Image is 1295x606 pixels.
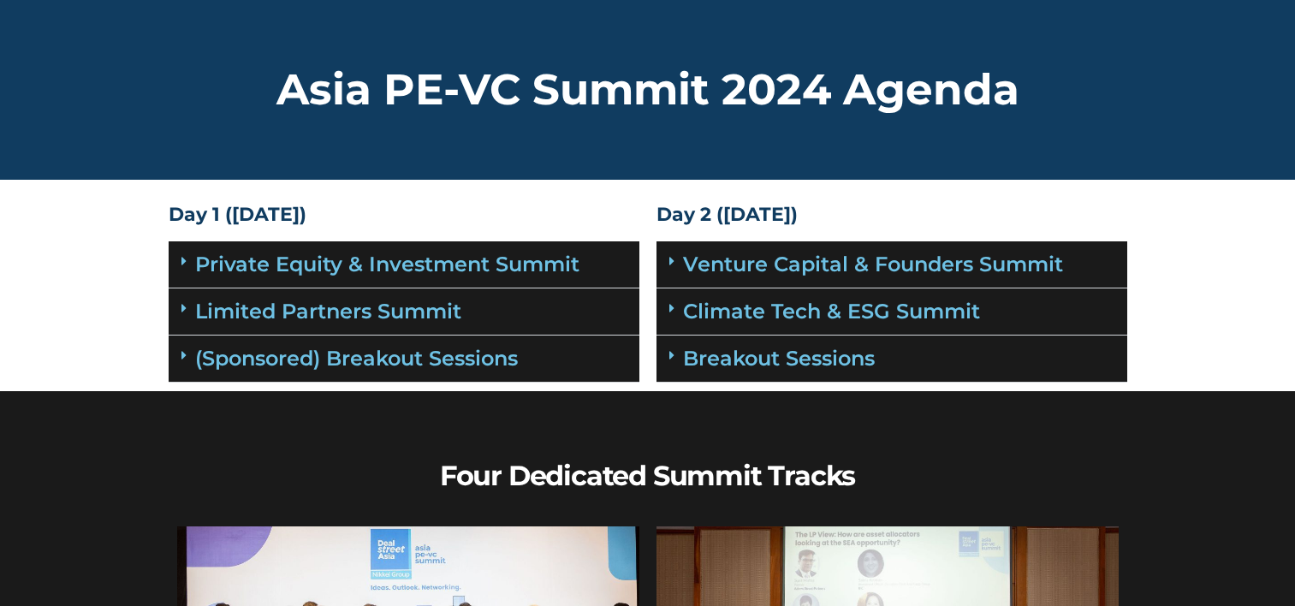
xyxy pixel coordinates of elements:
[656,205,1127,224] h4: Day 2 ([DATE])
[195,299,461,324] a: Limited Partners Summit
[683,346,875,371] a: Breakout Sessions
[195,252,579,276] a: Private Equity & Investment Summit
[169,68,1127,111] h2: Asia PE-VC Summit 2024 Agenda
[683,299,980,324] a: Climate Tech & ESG Summit
[683,252,1063,276] a: Venture Capital & Founders​ Summit
[440,459,855,492] b: Four Dedicated Summit Tracks
[169,205,639,224] h4: Day 1 ([DATE])
[195,346,518,371] a: (Sponsored) Breakout Sessions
